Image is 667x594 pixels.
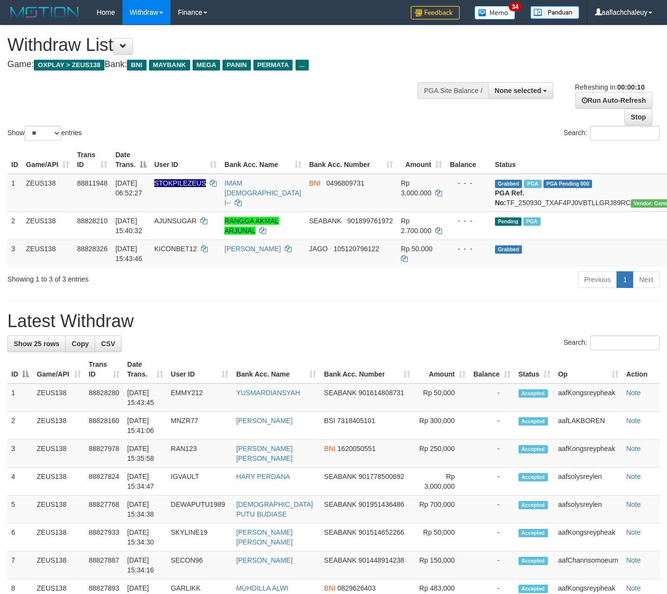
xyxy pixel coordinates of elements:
a: Note [626,556,641,564]
td: aafLAKBOREN [554,412,622,440]
a: Note [626,528,641,536]
td: [DATE] 15:34:30 [124,523,167,551]
span: PERMATA [253,60,293,71]
label: Search: [564,126,660,141]
span: Copy 1620050551 to clipboard [338,445,376,452]
a: Show 25 rows [7,335,66,352]
td: 88827978 [85,440,124,468]
span: OXPLAY > ZEUS138 [34,60,104,71]
div: Showing 1 to 3 of 3 entries [7,270,271,284]
span: SEABANK [324,389,356,397]
a: [PERSON_NAME] [PERSON_NAME] [236,528,293,546]
span: Marked by aafsreyleap [524,180,541,188]
span: BNI [309,179,321,187]
th: Balance [446,146,491,174]
td: aafKongsreypheak [554,383,622,412]
td: 2 [7,212,22,239]
span: 88811948 [77,179,107,187]
span: Grabbed [495,180,522,188]
th: Trans ID: activate to sort column ascending [73,146,111,174]
span: SEABANK [324,556,356,564]
a: [PERSON_NAME] [PERSON_NAME] [236,445,293,462]
td: 5 [7,496,33,523]
td: - [469,496,515,523]
label: Show entries [7,126,82,141]
span: Copy 901951436486 to clipboard [358,500,404,508]
td: EMMY212 [167,383,232,412]
th: User ID: activate to sort column ascending [150,146,221,174]
td: Rp 300,000 [414,412,469,440]
span: Accepted [519,585,548,593]
th: Balance: activate to sort column ascending [469,356,515,383]
span: SEABANK [324,473,356,480]
div: - - - [450,244,487,254]
span: MAYBANK [149,60,190,71]
td: RAN123 [167,440,232,468]
h1: Latest Withdraw [7,311,660,331]
th: Amount: activate to sort column ascending [414,356,469,383]
a: Note [626,584,641,592]
a: Run Auto-Refresh [575,92,652,109]
div: - - - [450,216,487,226]
span: Accepted [519,445,548,453]
a: [PERSON_NAME] [236,417,293,425]
input: Search: [590,335,660,350]
a: IMAM [DEMOGRAPHIC_DATA] I-- [224,179,301,207]
td: aafChannsomoeurn [554,551,622,579]
td: Rp 3,000,000 [414,468,469,496]
td: Rp 250,000 [414,440,469,468]
span: Rp 2.700.000 [401,217,431,235]
th: Date Trans.: activate to sort column ascending [124,356,167,383]
td: SKYLINE19 [167,523,232,551]
img: MOTION_logo.png [7,5,82,20]
span: [DATE] 15:43:46 [115,245,142,262]
span: Show 25 rows [14,340,59,348]
td: 2 [7,412,33,440]
td: aafsolysreylen [554,468,622,496]
img: panduan.png [530,6,579,19]
input: Search: [590,126,660,141]
span: KICONBET12 [154,245,197,253]
span: SEABANK [324,528,356,536]
a: Next [633,271,660,288]
a: [PERSON_NAME] [224,245,281,253]
td: 88827824 [85,468,124,496]
span: ... [296,60,309,71]
div: PGA Site Balance / [418,82,488,99]
td: aafKongsreypheak [554,440,622,468]
span: Refreshing in: [575,83,644,91]
td: ZEUS138 [33,412,85,440]
span: JAGO [309,245,328,253]
td: aafsolysreylen [554,496,622,523]
td: [DATE] 15:34:38 [124,496,167,523]
td: 88827768 [85,496,124,523]
td: ZEUS138 [33,496,85,523]
th: Trans ID: activate to sort column ascending [85,356,124,383]
a: HARY PERDANA [236,473,290,480]
a: Previous [578,271,617,288]
a: Note [626,473,641,480]
th: Bank Acc. Name: activate to sort column ascending [232,356,320,383]
td: Rp 700,000 [414,496,469,523]
span: SEABANK [324,500,356,508]
td: 3 [7,239,22,267]
td: 7 [7,551,33,579]
th: Action [622,356,660,383]
td: [DATE] 15:34:47 [124,468,167,496]
span: Grabbed [495,245,522,254]
a: RANGGA AKMAL ARJUNAL [224,217,278,235]
strong: 00:00:10 [617,83,644,91]
span: Copy 0829626403 to clipboard [338,584,376,592]
td: ZEUS138 [22,239,73,267]
th: ID: activate to sort column descending [7,356,33,383]
a: Note [626,389,641,397]
span: Copy 0496809731 to clipboard [326,179,365,187]
img: Feedback.jpg [411,6,460,20]
td: aafKongsreypheak [554,523,622,551]
span: CSV [101,340,115,348]
a: [PERSON_NAME] [236,556,293,564]
button: None selected [488,82,553,99]
span: Copy 7318405101 to clipboard [337,417,375,425]
td: 88827887 [85,551,124,579]
td: - [469,383,515,412]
